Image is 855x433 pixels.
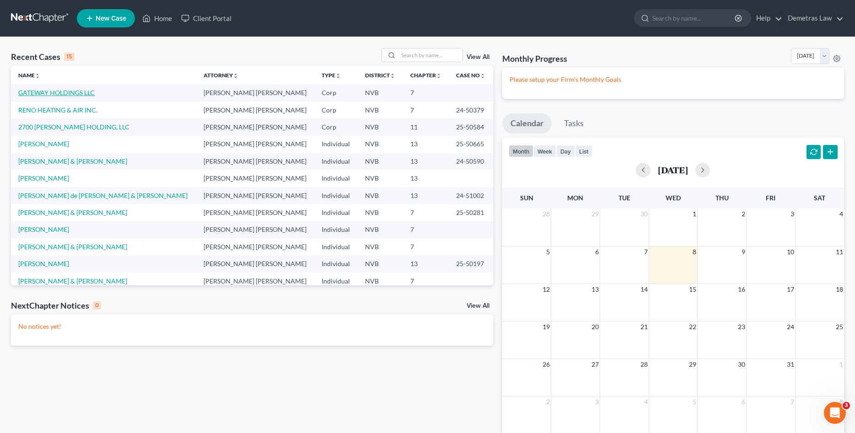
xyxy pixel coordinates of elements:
[692,208,697,219] span: 1
[358,153,403,170] td: NVB
[688,359,697,370] span: 29
[196,118,315,135] td: [PERSON_NAME] [PERSON_NAME]
[509,145,533,157] button: month
[410,72,441,79] a: Chapterunfold_more
[314,118,358,135] td: Corp
[741,208,746,219] span: 2
[591,284,600,295] span: 13
[314,136,358,153] td: Individual
[196,221,315,238] td: [PERSON_NAME] [PERSON_NAME]
[358,256,403,273] td: NVB
[643,396,649,407] span: 4
[575,145,592,157] button: list
[196,187,315,204] td: [PERSON_NAME] [PERSON_NAME]
[715,194,729,202] span: Thu
[322,72,341,79] a: Typeunfold_more
[835,284,844,295] span: 18
[403,187,449,204] td: 13
[18,89,95,96] a: GATEWAY HOLDINGS LLC
[449,187,493,204] td: 24-51002
[196,153,315,170] td: [PERSON_NAME] [PERSON_NAME]
[314,273,358,289] td: Individual
[449,136,493,153] td: 25-50665
[814,194,825,202] span: Sat
[510,75,837,84] p: Please setup your Firm's Monthly Goals
[35,73,40,79] i: unfold_more
[314,84,358,101] td: Corp
[786,246,795,257] span: 10
[594,246,600,257] span: 6
[467,303,489,309] a: View All
[390,73,395,79] i: unfold_more
[594,396,600,407] span: 3
[398,48,462,62] input: Search by name...
[835,246,844,257] span: 11
[358,221,403,238] td: NVB
[545,396,551,407] span: 2
[403,102,449,118] td: 7
[666,194,681,202] span: Wed
[752,10,782,27] a: Help
[358,273,403,289] td: NVB
[790,208,795,219] span: 3
[591,359,600,370] span: 27
[196,273,315,289] td: [PERSON_NAME] [PERSON_NAME]
[314,102,358,118] td: Corp
[358,118,403,135] td: NVB
[196,238,315,255] td: [PERSON_NAME] [PERSON_NAME]
[18,140,69,148] a: [PERSON_NAME]
[480,73,485,79] i: unfold_more
[358,204,403,221] td: NVB
[502,113,552,134] a: Calendar
[18,157,127,165] a: [PERSON_NAME] & [PERSON_NAME]
[449,204,493,221] td: 25-50281
[11,300,101,311] div: NextChapter Notices
[18,243,127,251] a: [PERSON_NAME] & [PERSON_NAME]
[18,322,486,331] p: No notices yet!
[824,402,846,424] iframe: Intercom live chat
[358,84,403,101] td: NVB
[358,170,403,187] td: NVB
[403,84,449,101] td: 7
[365,72,395,79] a: Districtunfold_more
[640,284,649,295] span: 14
[835,321,844,332] span: 25
[403,221,449,238] td: 7
[314,170,358,187] td: Individual
[591,321,600,332] span: 20
[11,51,75,62] div: Recent Cases
[96,15,126,22] span: New Case
[358,102,403,118] td: NVB
[692,396,697,407] span: 5
[533,145,556,157] button: week
[839,396,844,407] span: 8
[502,53,567,64] h3: Monthly Progress
[542,359,551,370] span: 26
[18,123,129,131] a: 2700 [PERSON_NAME] HOLDING, LLC
[403,118,449,135] td: 11
[403,204,449,221] td: 7
[93,301,101,310] div: 0
[18,208,127,216] a: [PERSON_NAME] & [PERSON_NAME]
[358,136,403,153] td: NVB
[456,72,485,79] a: Case Nounfold_more
[196,84,315,101] td: [PERSON_NAME] [PERSON_NAME]
[843,402,850,409] span: 3
[652,10,736,27] input: Search by name...
[358,238,403,255] td: NVB
[643,246,649,257] span: 7
[449,256,493,273] td: 25-50197
[542,321,551,332] span: 19
[786,321,795,332] span: 24
[737,321,746,332] span: 23
[403,136,449,153] td: 13
[766,194,775,202] span: Fri
[783,10,844,27] a: Demetras Law
[403,238,449,255] td: 7
[741,396,746,407] span: 6
[692,246,697,257] span: 8
[737,359,746,370] span: 30
[520,194,533,202] span: Sun
[545,246,551,257] span: 5
[196,102,315,118] td: [PERSON_NAME] [PERSON_NAME]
